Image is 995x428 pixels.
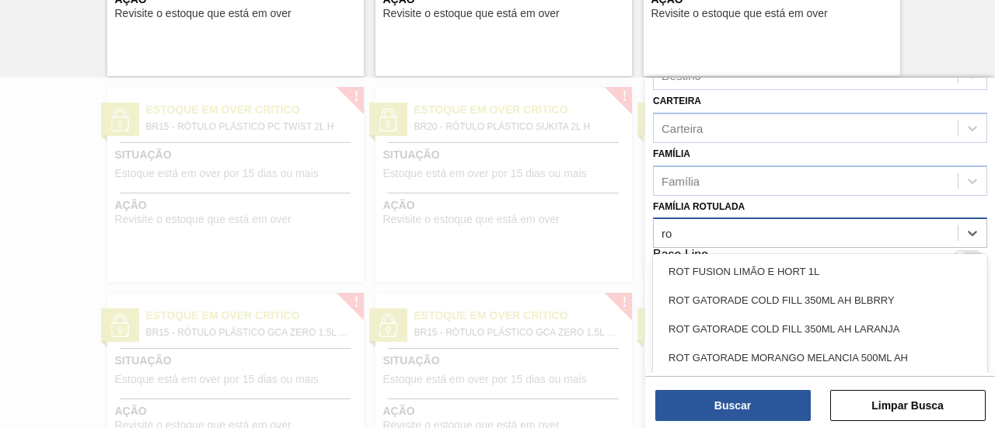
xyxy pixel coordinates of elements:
[653,286,987,315] div: ROT GATORADE COLD FILL 350ML AH BLBRRY
[653,372,987,401] div: ROT GATORADE MORANGO MELANCIA 500ML H
[662,174,700,187] div: Família
[653,257,987,286] div: ROT FUSION LIMÃO E HORT 1L
[115,8,292,19] span: Revisite o estoque que está em over
[653,148,690,159] label: Família
[653,96,701,106] label: Carteira
[383,8,560,19] span: Revisite o estoque que está em over
[653,343,987,372] div: ROT GATORADE MORANGO MELANCIA 500ML AH
[662,121,703,134] div: Carteira
[653,201,745,212] label: Família Rotulada
[653,315,987,343] div: ROT GATORADE COLD FILL 350ML AH LARANJA
[653,248,708,266] label: Base Line
[651,8,828,19] span: Revisite o estoque que está em over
